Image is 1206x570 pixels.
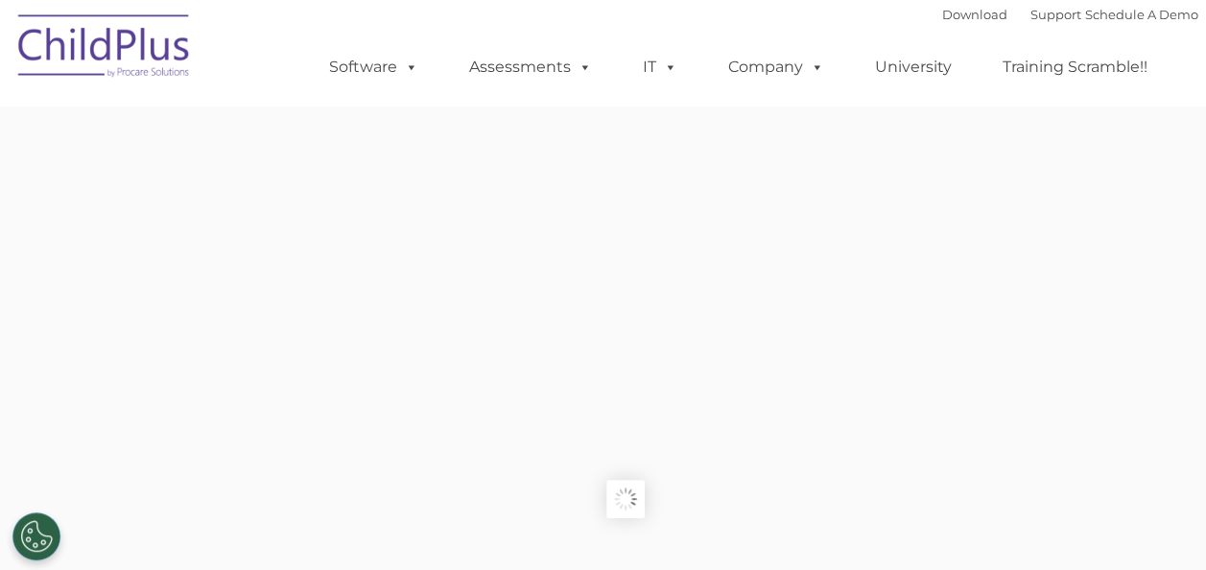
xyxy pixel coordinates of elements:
a: Schedule A Demo [1085,7,1198,22]
img: ChildPlus by Procare Solutions [9,1,201,97]
button: Cookies Settings [12,512,60,560]
font: | [942,7,1198,22]
a: Download [942,7,1007,22]
a: Support [1030,7,1081,22]
a: Company [709,48,843,86]
a: Software [310,48,437,86]
a: Assessments [450,48,611,86]
a: University [856,48,971,86]
a: IT [624,48,697,86]
a: Training Scramble!! [983,48,1167,86]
